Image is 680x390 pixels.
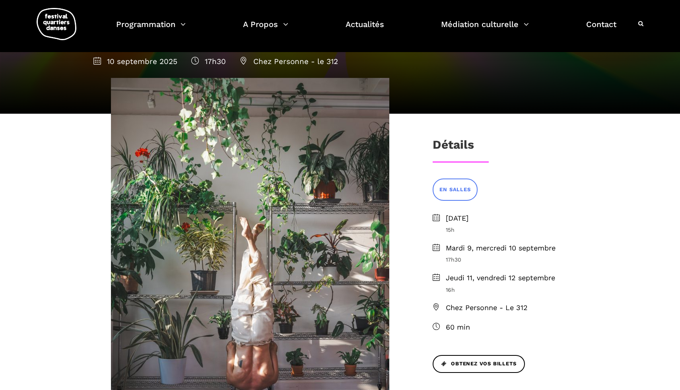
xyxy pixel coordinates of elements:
[191,57,226,66] span: 17h30
[240,57,338,66] span: Chez Personne - le 312
[37,8,76,40] img: logo-fqd-med
[446,322,587,333] span: 60 min
[243,17,288,41] a: A Propos
[586,17,616,41] a: Contact
[116,17,186,41] a: Programmation
[93,57,177,66] span: 10 septembre 2025
[446,213,587,224] span: [DATE]
[441,17,529,41] a: Médiation culturelle
[446,225,587,234] span: 15h
[446,285,587,294] span: 16h
[446,272,587,284] span: Jeudi 11, vendredi 12 septembre
[433,355,525,373] a: Obtenez vos billets
[346,17,384,41] a: Actualités
[446,243,587,254] span: Mardi 9, mercredi 10 septembre
[441,360,516,368] span: Obtenez vos billets
[439,186,470,194] span: EN SALLES
[446,255,587,264] span: 17h30
[433,138,474,157] h3: Détails
[433,179,477,200] a: EN SALLES
[446,302,587,314] span: Chez Personne - Le 312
